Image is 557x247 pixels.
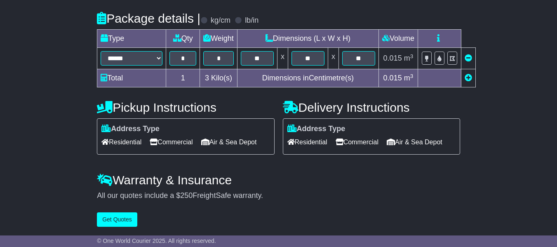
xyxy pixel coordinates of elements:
[97,101,274,114] h4: Pickup Instructions
[287,125,345,134] label: Address Type
[383,74,402,82] span: 0.015
[287,136,327,148] span: Residential
[97,12,200,25] h4: Package details |
[180,191,193,200] span: 250
[410,53,414,59] sup: 3
[97,212,137,227] button: Get Quotes
[97,238,216,244] span: © One World Courier 2025. All rights reserved.
[97,30,166,48] td: Type
[336,136,378,148] span: Commercial
[97,173,460,187] h4: Warranty & Insurance
[378,30,418,48] td: Volume
[205,74,209,82] span: 3
[97,191,460,200] div: All our quotes include a $ FreightSafe warranty.
[97,69,166,87] td: Total
[101,125,160,134] label: Address Type
[101,136,141,148] span: Residential
[283,101,460,114] h4: Delivery Instructions
[166,30,200,48] td: Qty
[200,69,237,87] td: Kilo(s)
[404,74,414,82] span: m
[166,69,200,87] td: 1
[404,54,414,62] span: m
[277,48,288,69] td: x
[383,54,402,62] span: 0.015
[150,136,193,148] span: Commercial
[465,54,472,62] a: Remove this item
[245,16,259,25] label: lb/in
[200,30,237,48] td: Weight
[387,136,442,148] span: Air & Sea Depot
[237,69,378,87] td: Dimensions in Centimetre(s)
[201,136,257,148] span: Air & Sea Depot
[237,30,378,48] td: Dimensions (L x W x H)
[211,16,230,25] label: kg/cm
[465,74,472,82] a: Add new item
[410,73,414,79] sup: 3
[328,48,338,69] td: x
